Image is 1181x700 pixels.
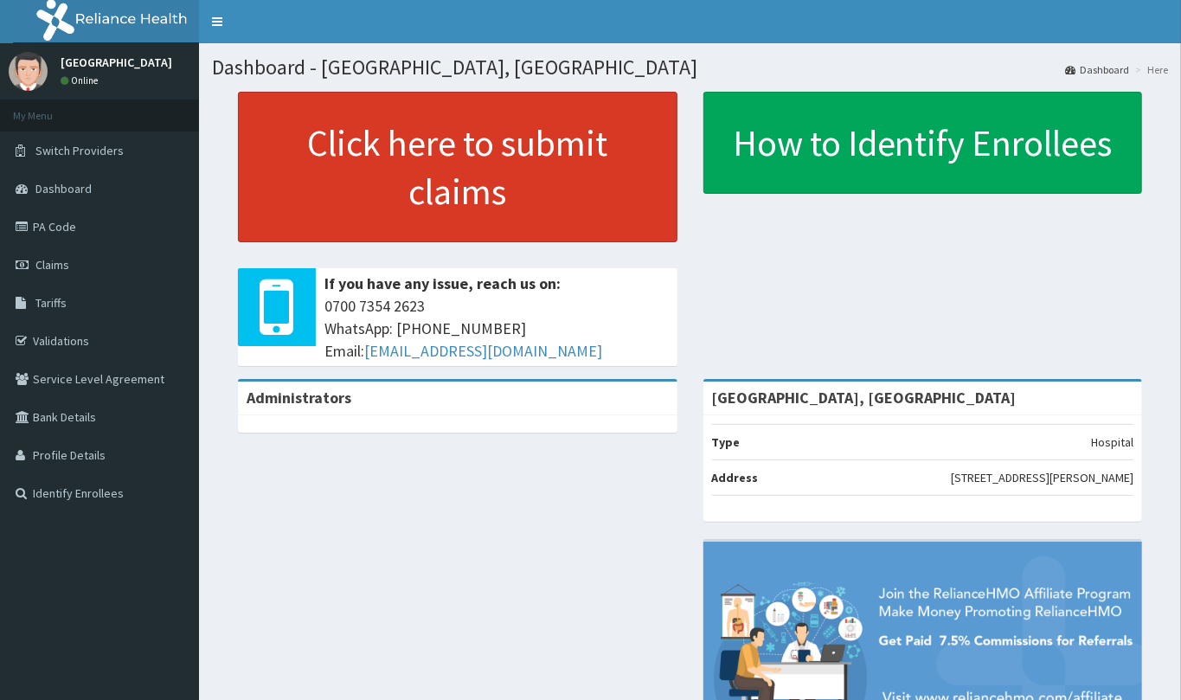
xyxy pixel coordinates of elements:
b: Address [712,470,759,485]
p: [STREET_ADDRESS][PERSON_NAME] [951,469,1133,486]
b: If you have any issue, reach us on: [324,273,561,293]
b: Administrators [247,388,351,408]
p: Hospital [1091,433,1133,451]
p: [GEOGRAPHIC_DATA] [61,56,172,68]
strong: [GEOGRAPHIC_DATA], [GEOGRAPHIC_DATA] [712,388,1017,408]
img: User Image [9,52,48,91]
h1: Dashboard - [GEOGRAPHIC_DATA], [GEOGRAPHIC_DATA] [212,56,1168,79]
a: Click here to submit claims [238,92,677,242]
span: Switch Providers [35,143,124,158]
span: Tariffs [35,295,67,311]
span: Dashboard [35,181,92,196]
span: Claims [35,257,69,273]
b: Type [712,434,741,450]
a: [EMAIL_ADDRESS][DOMAIN_NAME] [364,341,602,361]
li: Here [1131,62,1168,77]
a: Dashboard [1065,62,1129,77]
a: Online [61,74,102,87]
span: 0700 7354 2623 WhatsApp: [PHONE_NUMBER] Email: [324,295,669,362]
a: How to Identify Enrollees [703,92,1143,194]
